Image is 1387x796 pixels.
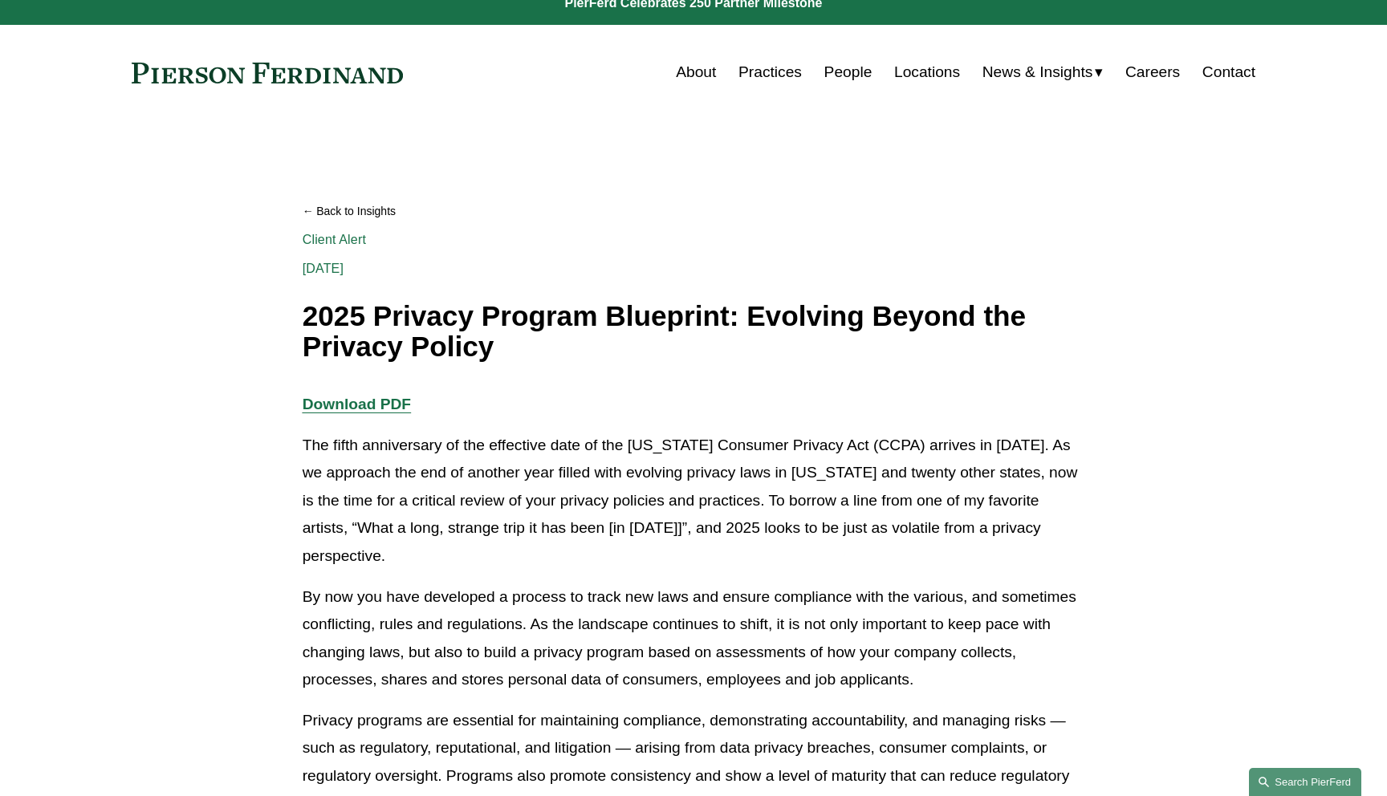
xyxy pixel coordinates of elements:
h1: 2025 Privacy Program Blueprint: Evolving Beyond the Privacy Policy [303,301,1085,363]
a: Locations [894,57,960,87]
p: By now you have developed a process to track new laws and ensure compliance with the various, and... [303,583,1085,694]
a: About [676,57,716,87]
a: Search this site [1249,768,1361,796]
a: Practices [738,57,802,87]
a: Back to Insights [303,197,1085,225]
a: Client Alert [303,233,366,246]
a: Careers [1125,57,1180,87]
p: The fifth anniversary of the effective date of the [US_STATE] Consumer Privacy Act (CCPA) arrives... [303,432,1085,571]
a: People [824,57,872,87]
a: Download PDF [303,396,411,412]
span: [DATE] [303,262,344,275]
span: News & Insights [982,59,1093,87]
a: folder dropdown [982,57,1104,87]
a: Contact [1202,57,1255,87]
